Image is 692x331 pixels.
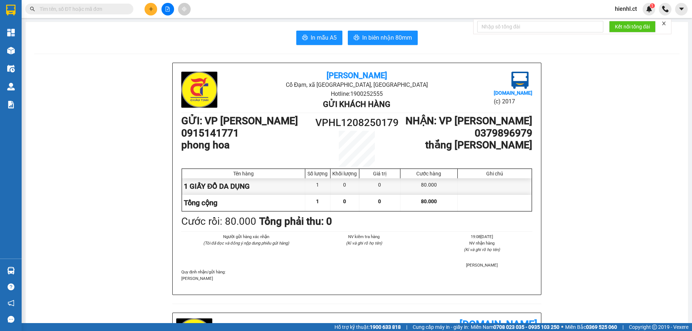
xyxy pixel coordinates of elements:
[40,5,125,13] input: Tìm tên, số ĐT hoặc mã đơn
[7,267,15,274] img: warehouse-icon
[464,247,500,252] i: (Kí và ghi rõ họ tên)
[343,198,346,204] span: 0
[305,178,331,194] div: 1
[182,6,187,12] span: aim
[181,115,298,127] b: GỬI : VP [PERSON_NAME]
[181,139,313,151] h1: phong hoa
[8,316,14,323] span: message
[165,6,170,12] span: file-add
[178,3,191,15] button: aim
[662,6,669,12] img: phone-icon
[511,72,529,89] img: logo.jpg
[302,35,308,41] span: printer
[362,33,412,42] span: In biên nhận 80mm
[7,47,15,54] img: warehouse-icon
[359,178,400,194] div: 0
[400,178,458,194] div: 80.000
[203,241,289,246] i: (Tôi đã đọc và đồng ý nộp dung phiếu gửi hàng)
[565,323,617,331] span: Miền Bắc
[327,71,387,80] b: [PERSON_NAME]
[145,3,157,15] button: plus
[361,171,398,176] div: Giá trị
[413,323,469,331] span: Cung cấp máy in - giấy in:
[401,127,532,139] h1: 0379896979
[615,23,650,31] span: Kết nối tổng đài
[181,72,217,108] img: logo.jpg
[432,233,532,240] li: 19:08[DATE]
[650,3,655,8] sup: 1
[181,269,532,282] div: Quy định nhận/gửi hàng :
[406,323,407,331] span: |
[622,323,624,331] span: |
[675,3,688,15] button: caret-down
[471,323,559,331] span: Miền Nam
[240,89,474,98] li: Hotline: 1900252555
[184,171,303,176] div: Tên hàng
[661,21,666,26] span: close
[296,31,342,45] button: printerIn mẫu A5
[402,171,456,176] div: Cước hàng
[313,115,401,131] h1: VPHL1208250179
[378,198,381,204] span: 0
[405,115,532,127] b: NHẬN : VP [PERSON_NAME]
[240,80,474,89] li: Cổ Đạm, xã [GEOGRAPHIC_DATA], [GEOGRAPHIC_DATA]
[421,198,437,204] span: 80.000
[460,171,530,176] div: Ghi chú
[401,139,532,151] h1: thắng [PERSON_NAME]
[6,5,15,15] img: logo-vxr
[8,300,14,307] span: notification
[609,21,656,32] button: Kết nối tổng đài
[370,324,401,330] strong: 1900 633 818
[7,83,15,90] img: warehouse-icon
[354,35,359,41] span: printer
[652,325,657,330] span: copyright
[311,33,337,42] span: In mẫu A5
[586,324,617,330] strong: 0369 525 060
[477,21,603,32] input: Nhập số tổng đài
[494,97,532,106] li: (c) 2017
[494,90,532,96] b: [DOMAIN_NAME]
[8,283,14,290] span: question-circle
[259,215,332,227] b: Tổng phải thu: 0
[314,233,414,240] li: NV kiểm tra hàng
[646,6,652,12] img: icon-new-feature
[7,65,15,72] img: warehouse-icon
[348,31,418,45] button: printerIn biên nhận 80mm
[334,323,401,331] span: Hỗ trợ kỹ thuật:
[460,318,537,330] b: [DOMAIN_NAME]
[678,6,685,12] span: caret-down
[332,171,357,176] div: Khối lượng
[7,29,15,36] img: dashboard-icon
[323,100,390,109] b: Gửi khách hàng
[182,178,305,194] div: 1 GIẤY ĐỒ DA DỤNG
[7,101,15,108] img: solution-icon
[331,178,359,194] div: 0
[196,233,296,240] li: Người gửi hàng xác nhận
[609,4,643,13] span: hienhl.ct
[181,127,313,139] h1: 0915141771
[161,3,174,15] button: file-add
[651,3,653,8] span: 1
[561,326,563,328] span: ⚪️
[181,275,532,282] p: [PERSON_NAME]
[181,214,256,229] div: Cước rồi : 80.000
[432,262,532,268] li: [PERSON_NAME]
[316,198,319,204] span: 1
[432,240,532,246] li: NV nhận hàng
[307,171,328,176] div: Số lượng
[346,241,382,246] i: (Kí và ghi rõ họ tên)
[30,6,35,12] span: search
[493,324,559,330] strong: 0708 023 035 - 0935 103 250
[184,198,217,207] span: Tổng cộng
[148,6,154,12] span: plus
